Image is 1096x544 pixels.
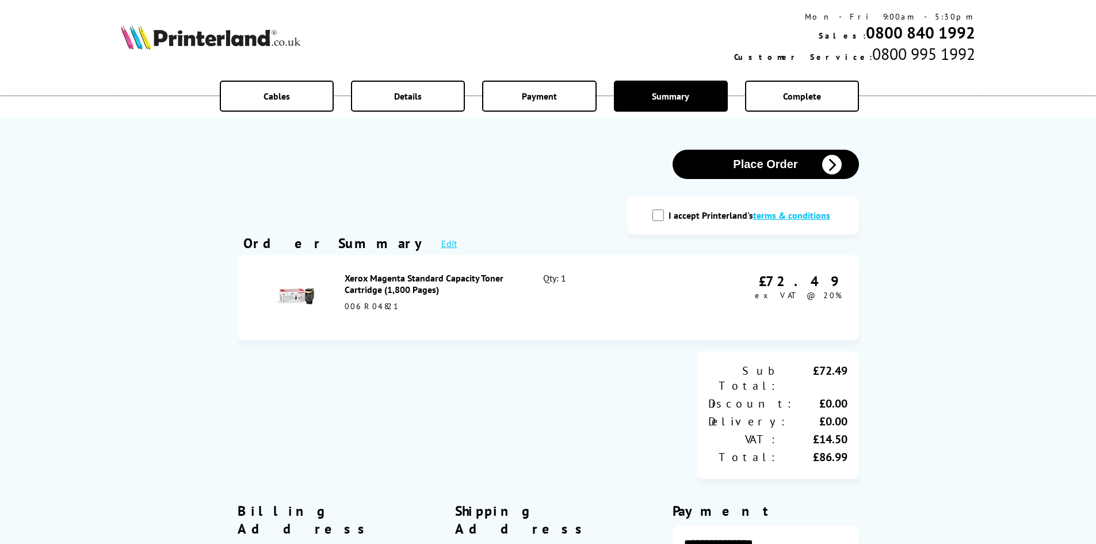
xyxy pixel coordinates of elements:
span: Summary [652,90,689,102]
a: modal_tc [753,210,830,221]
div: Sub Total: [708,363,778,393]
button: Place Order [673,150,859,179]
div: £14.50 [778,432,847,447]
span: Sales: [819,31,866,41]
a: 0800 840 1992 [866,22,975,43]
div: £0.00 [794,396,847,411]
div: Delivery: [708,414,788,429]
span: Customer Service: [734,52,872,62]
span: ex VAT @ 20% [755,290,842,300]
div: £72.49 [778,363,847,393]
img: Printerland Logo [121,24,300,50]
div: £72.49 [755,272,842,290]
a: Edit [441,238,457,249]
div: VAT: [708,432,778,447]
div: Mon - Fri 9:00am - 5:30pm [734,12,975,22]
span: Payment [522,90,557,102]
div: Payment [673,502,859,520]
div: £86.99 [778,450,847,465]
div: Billing Address [238,502,424,538]
div: Total: [708,450,778,465]
span: Cables [264,90,290,102]
div: Discount: [708,396,794,411]
div: Qty: 1 [543,272,662,323]
span: 0800 995 1992 [872,43,975,64]
div: £0.00 [788,414,847,429]
span: Complete [783,90,821,102]
span: Details [394,90,422,102]
div: Xerox Magenta Standard Capacity Toner Cartridge (1,800 Pages) [345,272,518,295]
label: I accept Printerland's [669,210,836,221]
img: Xerox Magenta Standard Capacity Toner Cartridge (1,800 Pages) [274,276,314,317]
div: Shipping Address [455,502,641,538]
div: Order Summary [243,234,430,252]
div: 006R04821 [345,301,518,311]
